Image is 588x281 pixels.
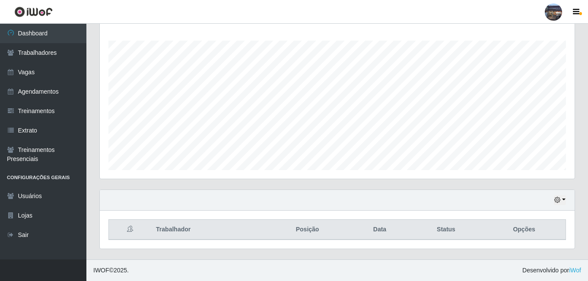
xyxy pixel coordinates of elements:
[151,220,265,240] th: Trabalhador
[350,220,410,240] th: Data
[265,220,350,240] th: Posição
[410,220,483,240] th: Status
[14,6,53,17] img: CoreUI Logo
[93,267,109,274] span: IWOF
[93,266,129,275] span: © 2025 .
[522,266,581,275] span: Desenvolvido por
[569,267,581,274] a: iWof
[483,220,566,240] th: Opções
